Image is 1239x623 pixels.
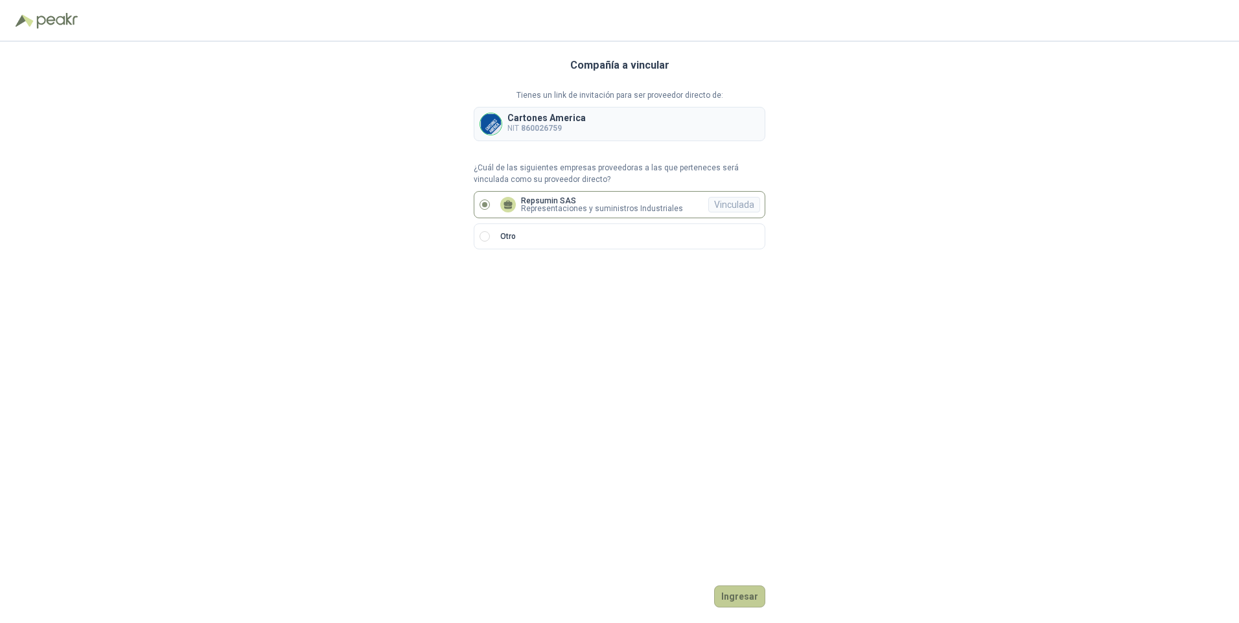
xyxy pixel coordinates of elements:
img: Peakr [36,13,78,28]
button: Ingresar [714,585,765,607]
img: Logo [16,14,34,27]
p: Tienes un link de invitación para ser proveedor directo de: [474,89,765,102]
p: Representaciones y suministros Industriales [521,205,683,212]
p: ¿Cuál de las siguientes empresas proveedoras a las que perteneces será vinculada como su proveedo... [474,162,765,187]
h3: Compañía a vincular [570,57,669,74]
p: NIT [507,122,586,135]
b: 860026759 [521,124,562,133]
p: Repsumin SAS [521,197,683,205]
p: Otro [500,231,516,243]
div: Vinculada [708,197,760,212]
p: Cartones America [507,113,586,122]
img: Company Logo [480,113,502,135]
